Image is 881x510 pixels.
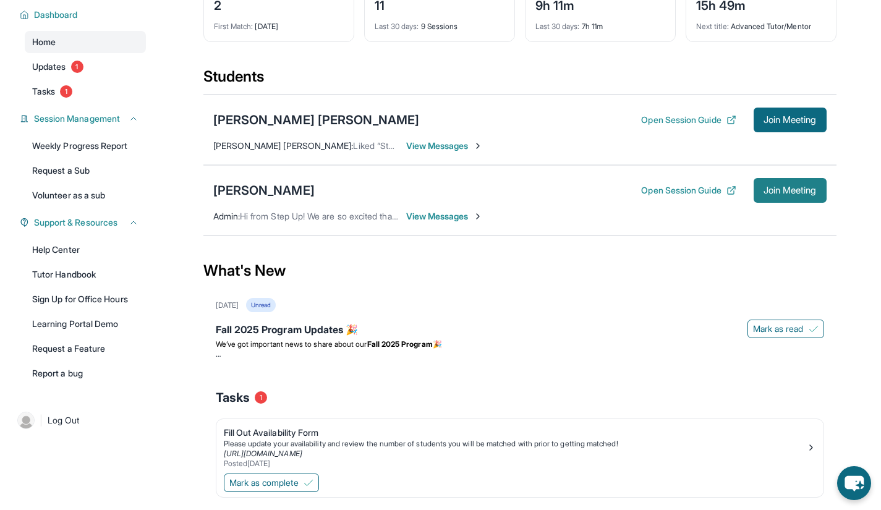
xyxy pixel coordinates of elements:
[216,300,239,310] div: [DATE]
[25,239,146,261] a: Help Center
[696,14,826,32] div: Advanced Tutor/Mentor
[406,140,483,152] span: View Messages
[535,22,580,31] span: Last 30 days :
[473,211,483,221] img: Chevron-Right
[367,339,433,349] strong: Fall 2025 Program
[29,9,138,21] button: Dashboard
[246,298,276,312] div: Unread
[17,412,35,429] img: user-img
[224,449,302,458] a: [URL][DOMAIN_NAME]
[25,80,146,103] a: Tasks1
[12,407,146,434] a: |Log Out
[34,113,120,125] span: Session Management
[754,108,827,132] button: Join Meeting
[25,338,146,360] a: Request a Feature
[216,389,250,406] span: Tasks
[32,61,66,73] span: Updates
[213,111,420,129] div: [PERSON_NAME] [PERSON_NAME]
[25,56,146,78] a: Updates1
[25,31,146,53] a: Home
[71,61,83,73] span: 1
[213,211,240,221] span: Admin :
[224,427,806,439] div: Fill Out Availability Form
[48,414,80,427] span: Log Out
[25,288,146,310] a: Sign Up for Office Hours
[213,140,354,151] span: [PERSON_NAME] [PERSON_NAME] :
[224,439,806,449] div: Please update your availability and review the number of students you will be matched with prior ...
[535,14,665,32] div: 7h 11m
[214,22,253,31] span: First Match :
[406,210,483,223] span: View Messages
[32,36,56,48] span: Home
[25,263,146,286] a: Tutor Handbook
[304,478,313,488] img: Mark as complete
[224,459,806,469] div: Posted [DATE]
[433,339,442,349] span: 🎉
[764,116,817,124] span: Join Meeting
[34,216,117,229] span: Support & Resources
[213,182,315,199] div: [PERSON_NAME]
[809,324,819,334] img: Mark as read
[25,159,146,182] a: Request a Sub
[747,320,824,338] button: Mark as read
[34,9,78,21] span: Dashboard
[216,419,824,471] a: Fill Out Availability FormPlease update your availability and review the number of students you w...
[375,14,504,32] div: 9 Sessions
[754,178,827,203] button: Join Meeting
[641,184,736,197] button: Open Session Guide
[40,413,43,428] span: |
[29,216,138,229] button: Support & Resources
[753,323,804,335] span: Mark as read
[29,113,138,125] button: Session Management
[696,22,730,31] span: Next title :
[473,141,483,151] img: Chevron-Right
[203,67,836,94] div: Students
[641,114,736,126] button: Open Session Guide
[255,391,267,404] span: 1
[216,339,367,349] span: We’ve got important news to share about our
[32,85,55,98] span: Tasks
[25,184,146,206] a: Volunteer as a sub
[216,322,824,339] div: Fall 2025 Program Updates 🎉
[25,135,146,157] a: Weekly Progress Report
[214,14,344,32] div: [DATE]
[837,466,871,500] button: chat-button
[25,362,146,385] a: Report a bug
[764,187,817,194] span: Join Meeting
[203,244,836,298] div: What's New
[375,22,419,31] span: Last 30 days :
[25,313,146,335] a: Learning Portal Demo
[224,474,319,492] button: Mark as complete
[229,477,299,489] span: Mark as complete
[60,85,72,98] span: 1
